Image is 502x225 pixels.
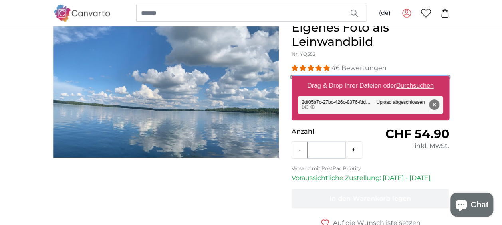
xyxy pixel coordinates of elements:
[448,193,496,219] inbox-online-store-chat: Onlineshop-Chat von Shopify
[370,141,449,151] div: inkl. MwSt.
[329,195,411,202] span: In den Warenkorb legen
[53,20,279,158] div: 1 of 1
[331,64,387,72] span: 46 Bewertungen
[304,78,437,94] label: Drag & Drop Ihrer Dateien oder
[292,51,315,57] span: Nr. YQ552
[292,20,449,49] h1: Eigenes Foto als Leinwandbild
[53,20,279,158] img: personalised-canvas-print
[292,165,449,172] p: Versand mit PostPac Priority
[292,64,331,72] span: 4.93 stars
[373,6,397,20] button: (de)
[292,142,307,158] button: -
[396,82,433,89] u: Durchsuchen
[345,142,362,158] button: +
[385,126,449,141] span: CHF 54.90
[53,5,111,21] img: Canvarto
[292,127,370,136] p: Anzahl
[292,173,449,183] p: Voraussichtliche Zustellung: [DATE] - [DATE]
[292,189,449,208] button: In den Warenkorb legen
